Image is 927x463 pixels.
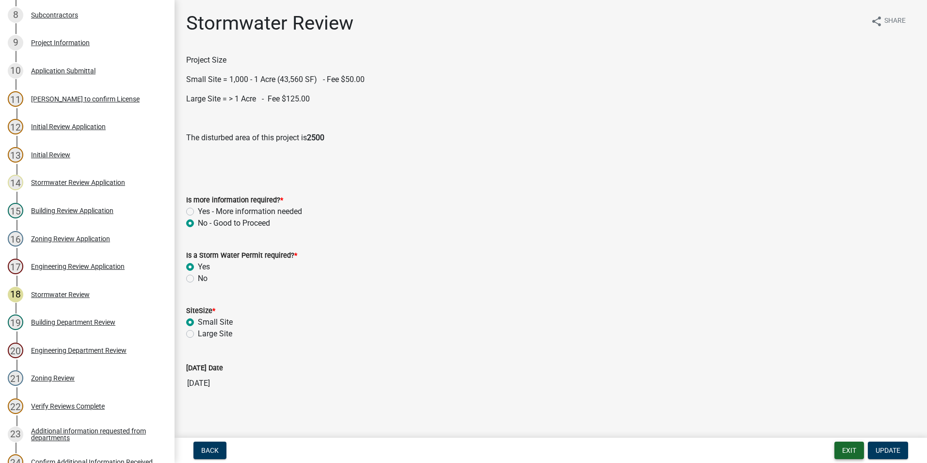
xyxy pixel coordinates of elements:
i: share [871,16,882,27]
p: Large Site = > 1 Acre - Fee $125.00 [186,93,915,105]
button: Back [193,442,226,459]
div: 12 [8,119,23,134]
div: 11 [8,91,23,107]
label: No - Good to Proceed [198,217,270,229]
div: Zoning Review Application [31,235,110,242]
div: Application Submittal [31,67,96,74]
div: 10 [8,63,23,79]
strong: 2500 [307,133,324,142]
div: Building Review Application [31,207,113,214]
div: Engineering Department Review [31,347,127,354]
label: SiteSize [186,308,215,314]
div: 13 [8,147,23,163]
div: 18 [8,287,23,302]
div: Building Department Review [31,319,115,326]
button: Update [868,442,908,459]
div: 19 [8,314,23,330]
label: Is a Storm Water Permit required? [186,252,297,259]
div: 21 [8,370,23,386]
div: Subcontractors [31,12,78,18]
div: Stormwater Review Application [31,179,125,186]
div: Additional information requested from departments [31,428,159,441]
label: Large Site [198,328,232,340]
label: No [198,273,208,284]
label: Is more information required? [186,197,283,204]
div: 9 [8,35,23,50]
button: shareShare [863,12,913,31]
div: Initial Review Application [31,123,106,130]
p: The disturbed area of this project is [186,132,915,155]
div: [PERSON_NAME] to confirm License [31,96,140,102]
div: 20 [8,343,23,358]
div: Project Information [31,39,90,46]
div: 17 [8,259,23,274]
p: Project Size [186,54,915,66]
div: Zoning Review [31,375,75,381]
div: Initial Review [31,151,70,158]
div: 15 [8,203,23,218]
span: Share [884,16,906,27]
div: 16 [8,231,23,247]
h1: Stormwater Review [186,12,353,35]
div: 14 [8,175,23,190]
label: [DATE] Date [186,365,223,372]
div: 8 [8,7,23,23]
p: Small Site = 1,000 - 1 Acre (43,560 SF) - Fee $50.00 [186,74,915,85]
div: Verify Reviews Complete [31,403,105,410]
div: Engineering Review Application [31,263,125,270]
div: Stormwater Review [31,291,90,298]
label: Yes - More information needed [198,206,302,217]
span: Update [876,446,900,454]
div: 23 [8,427,23,442]
div: 22 [8,398,23,414]
label: Small Site [198,316,233,328]
label: Yes [198,261,210,273]
span: Back [201,446,219,454]
button: Exit [834,442,864,459]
